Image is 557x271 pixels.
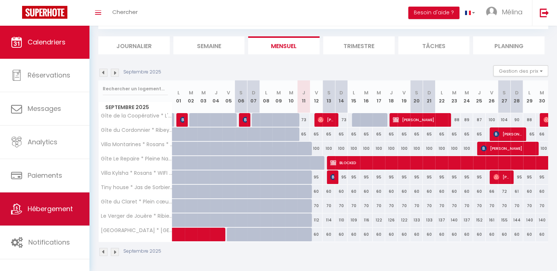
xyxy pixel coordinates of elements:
span: Chercher [112,8,138,16]
th: 21 [423,80,435,113]
div: 60 [435,228,448,241]
div: 95 [511,170,523,184]
div: 144 [511,213,523,227]
abbr: S [415,89,418,96]
span: Calendriers [28,37,66,47]
div: 65 [310,127,322,141]
div: 100 [310,142,322,155]
th: 29 [523,80,536,113]
span: [PERSON_NAME] [318,113,334,127]
th: 05 [222,80,235,113]
div: 137 [435,213,448,227]
div: 70 [423,199,435,213]
th: 14 [335,80,348,113]
th: 17 [373,80,385,113]
div: 60 [385,185,398,198]
div: 60 [410,228,423,241]
div: 95 [461,170,473,184]
div: 95 [473,170,486,184]
div: 60 [398,185,410,198]
abbr: J [478,89,481,96]
div: 65 [373,127,385,141]
div: 140 [523,213,536,227]
th: 08 [260,80,272,113]
div: 95 [398,170,410,184]
div: 65 [435,127,448,141]
th: 01 [172,80,185,113]
div: 70 [398,199,410,213]
li: Semaine [173,36,245,54]
div: 60 [536,185,548,198]
span: Paiements [28,171,62,180]
div: 65 [398,127,410,141]
div: 161 [486,213,498,227]
div: 95 [310,170,322,184]
abbr: M [289,89,293,96]
button: Ouvrir le widget de chat LiveChat [6,3,28,25]
div: 89 [461,113,473,127]
div: 70 [523,199,536,213]
abbr: D [515,89,519,96]
th: 10 [285,80,297,113]
div: 95 [448,170,461,184]
div: 60 [498,228,511,241]
div: 72 [498,185,511,198]
th: 16 [360,80,373,113]
li: Planning [473,36,544,54]
th: 11 [297,80,310,113]
div: 70 [511,199,523,213]
div: 100 [461,142,473,155]
div: 60 [360,228,373,241]
img: Super Booking [22,6,67,19]
span: Notifications [28,238,70,247]
div: 70 [322,199,335,213]
div: 100 [360,142,373,155]
abbr: J [390,89,393,96]
abbr: V [227,89,230,96]
abbr: M [364,89,369,96]
div: 100 [385,142,398,155]
div: 61 [511,185,523,198]
div: 112 [310,213,322,227]
abbr: L [177,89,180,96]
th: 12 [310,80,322,113]
li: Journalier [98,36,170,54]
span: Analytics [28,137,57,147]
div: 70 [486,199,498,213]
div: 65 [322,127,335,141]
abbr: S [239,89,243,96]
div: 95 [360,170,373,184]
p: Septembre 2025 [123,248,161,255]
span: [PERSON_NAME] [180,113,184,127]
div: 133 [410,213,423,227]
div: 73 [335,113,348,127]
div: 65 [360,127,373,141]
p: Septembre 2025 [123,69,161,76]
div: 60 [473,185,486,198]
div: 70 [461,199,473,213]
div: 60 [536,228,548,241]
div: 100 [373,142,385,155]
abbr: D [252,89,255,96]
div: 60 [398,228,410,241]
div: 60 [322,228,335,241]
button: Besoin d'aide ? [408,7,459,19]
span: [PERSON_NAME] [493,127,522,141]
th: 30 [536,80,548,113]
abbr: S [503,89,506,96]
div: 100 [410,142,423,155]
div: 70 [373,199,385,213]
span: Hébergement [28,204,73,213]
div: 60 [423,185,435,198]
div: 140 [448,213,461,227]
div: 60 [435,185,448,198]
th: 22 [435,80,448,113]
div: 60 [486,228,498,241]
div: 70 [360,199,373,213]
div: 100 [322,142,335,155]
span: [PERSON_NAME] [393,113,447,127]
abbr: L [353,89,355,96]
div: 60 [448,228,461,241]
div: 116 [360,213,373,227]
span: Gîte Le Repaire * Pleine Nature * Sorbiers 7pers [100,156,173,162]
